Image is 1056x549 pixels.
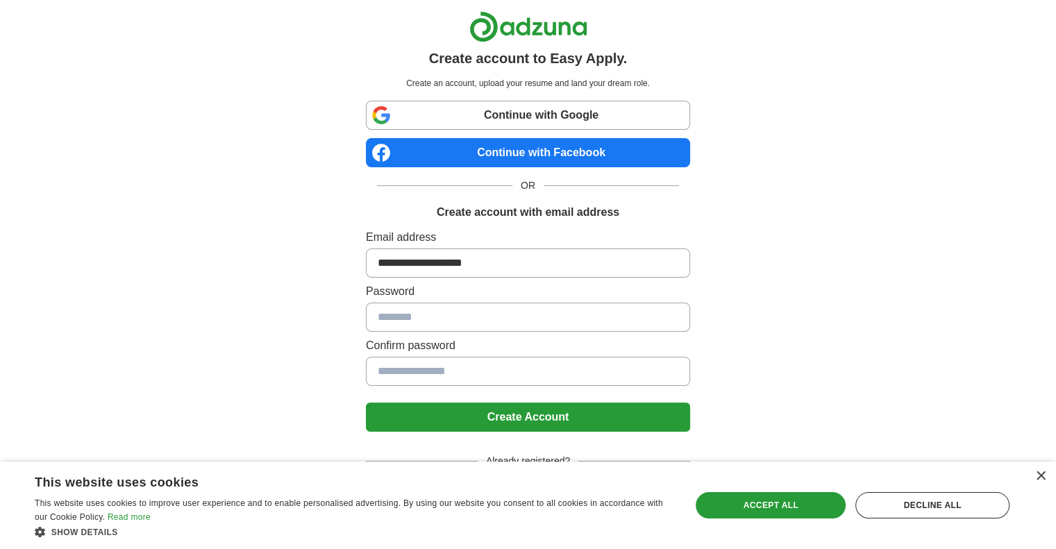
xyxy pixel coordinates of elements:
[366,283,690,300] label: Password
[366,337,690,354] label: Confirm password
[35,498,663,522] span: This website uses cookies to improve user experience and to enable personalised advertising. By u...
[366,138,690,167] a: Continue with Facebook
[369,77,687,90] p: Create an account, upload your resume and land your dream role.
[696,492,846,518] div: Accept all
[366,229,690,246] label: Email address
[855,492,1009,518] div: Decline all
[35,525,671,539] div: Show details
[366,101,690,130] a: Continue with Google
[108,512,151,522] a: Read more, opens a new window
[1035,471,1046,482] div: Close
[429,48,628,69] h1: Create account to Easy Apply.
[35,470,637,491] div: This website uses cookies
[366,403,690,432] button: Create Account
[437,204,619,221] h1: Create account with email address
[512,178,544,193] span: OR
[469,11,587,42] img: Adzuna logo
[478,454,578,468] span: Already registered?
[51,527,118,537] span: Show details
